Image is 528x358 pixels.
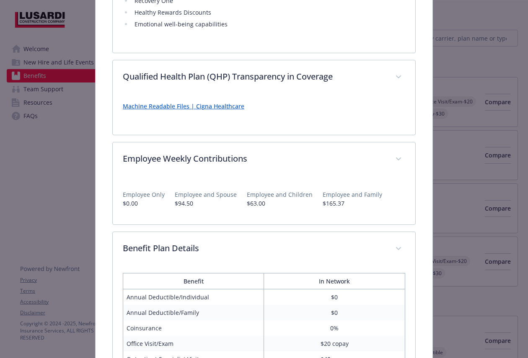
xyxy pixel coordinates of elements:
p: Qualified Health Plan (QHP) Transparency in Coverage [123,70,385,83]
a: Machine Readable Files | Cigna Healthcare [123,102,244,110]
div: Benefit Plan Details [113,232,415,266]
td: Annual Deductible/Family [123,305,264,320]
p: Benefit Plan Details [123,242,385,255]
p: Employee Only [123,190,165,199]
th: Benefit [123,273,264,289]
td: $0 [264,289,405,305]
div: Qualified Health Plan (QHP) Transparency in Coverage [113,60,415,95]
p: Employee Weekly Contributions [123,152,385,165]
td: Office Visit/Exam [123,336,264,351]
p: $165.37 [323,199,382,208]
div: Qualified Health Plan (QHP) Transparency in Coverage [113,95,415,135]
p: Employee and Children [247,190,313,199]
th: In Network [264,273,405,289]
p: Employee and Family [323,190,382,199]
td: $20 copay [264,336,405,351]
td: $0 [264,305,405,320]
td: Annual Deductible/Individual [123,289,264,305]
td: 0% [264,320,405,336]
p: $63.00 [247,199,313,208]
p: $94.50 [175,199,237,208]
li: Healthy Rewards Discounts [132,8,405,18]
div: Employee Weekly Contributions [113,142,415,177]
div: Employee Weekly Contributions [113,177,415,224]
p: Employee and Spouse [175,190,237,199]
p: $0.00 [123,199,165,208]
td: Coinsurance [123,320,264,336]
li: Emotional well-being capabilities [132,19,405,29]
